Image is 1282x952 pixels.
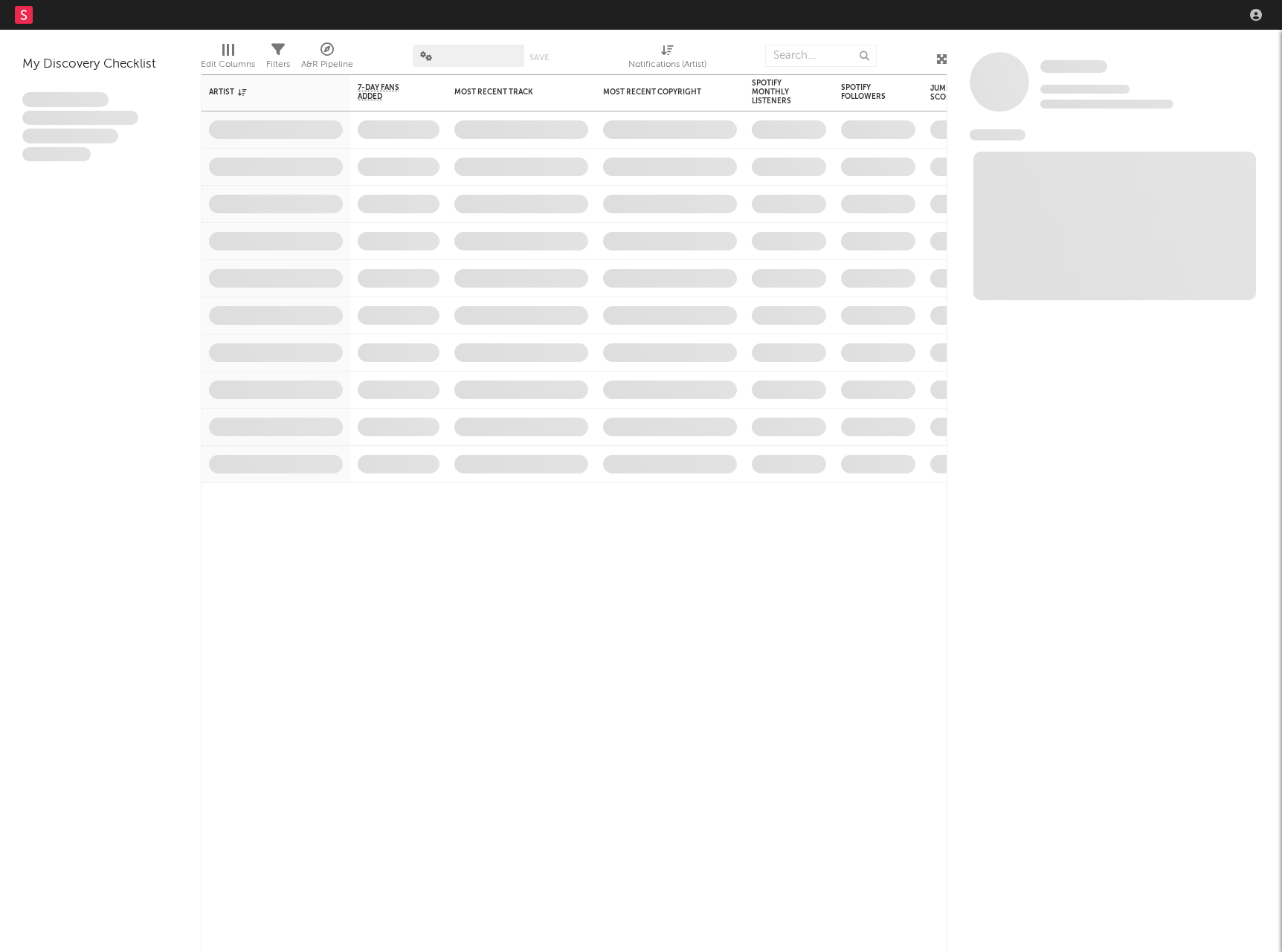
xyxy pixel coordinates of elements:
[209,88,320,97] div: Artist
[266,37,290,80] div: Filters
[1040,85,1130,94] span: Tracking Since: [DATE]
[22,147,91,162] span: Aliquam viverra
[266,56,290,74] div: Filters
[22,129,118,143] span: Praesent ac interdum
[22,56,178,74] div: My Discovery Checklist
[628,56,706,74] div: Notifications (Artist)
[752,79,804,106] div: Spotify Monthly Listeners
[970,129,1025,140] span: News Feed
[22,111,138,126] span: Integer aliquet in purus et
[1040,59,1107,74] a: Some Artist
[765,45,877,67] input: Search...
[22,92,109,107] span: Lorem ipsum dolor
[841,83,893,101] div: Spotify Followers
[529,54,549,62] button: Save
[628,37,706,80] div: Notifications (Artist)
[358,83,417,101] span: 7-Day Fans Added
[930,84,967,102] div: Jump Score
[454,88,566,97] div: Most Recent Track
[1040,60,1107,73] span: Some Artist
[301,56,353,74] div: A&R Pipeline
[201,37,255,80] div: Edit Columns
[301,37,353,80] div: A&R Pipeline
[1040,100,1173,109] span: 0 fans last week
[201,56,255,74] div: Edit Columns
[603,88,715,97] div: Most Recent Copyright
